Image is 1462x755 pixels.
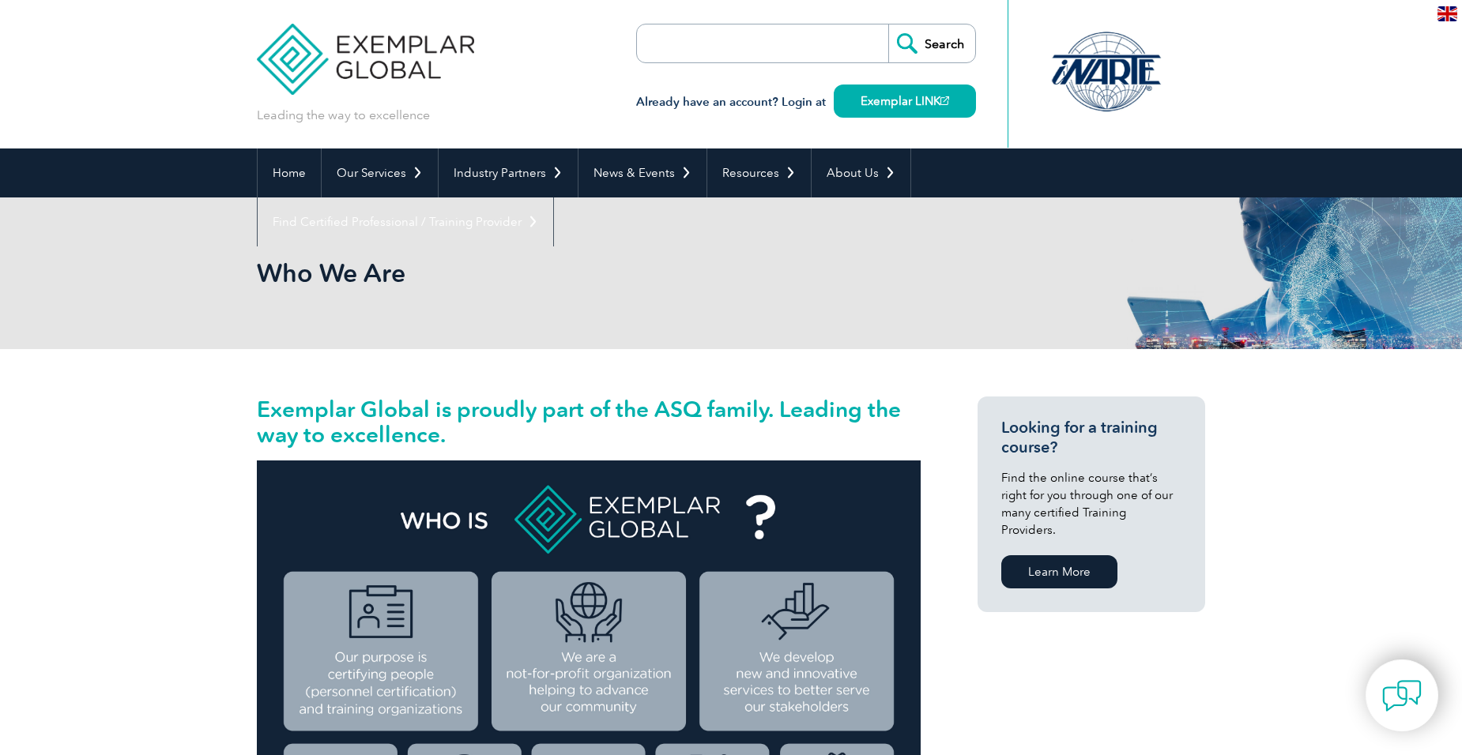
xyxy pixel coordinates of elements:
a: News & Events [578,148,707,197]
input: Search [888,24,975,62]
p: Find the online course that’s right for you through one of our many certified Training Providers. [1001,469,1181,539]
a: Resources [707,148,811,197]
p: Leading the way to excellence [257,107,430,124]
a: Home [258,148,321,197]
a: Industry Partners [439,148,578,197]
h2: Who We Are [257,261,921,286]
h3: Looking for a training course? [1001,418,1181,457]
a: Learn More [1001,555,1117,588]
a: Find Certified Professional / Training Provider [258,197,553,246]
a: Exemplar LINK [834,85,976,118]
img: open_square.png [940,96,949,105]
img: contact-chat.png [1382,676,1422,716]
h3: Already have an account? Login at [636,92,976,112]
a: Our Services [322,148,438,197]
h2: Exemplar Global is proudly part of the ASQ family. Leading the way to excellence. [257,396,921,447]
a: About Us [812,148,910,197]
img: en [1438,6,1457,21]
